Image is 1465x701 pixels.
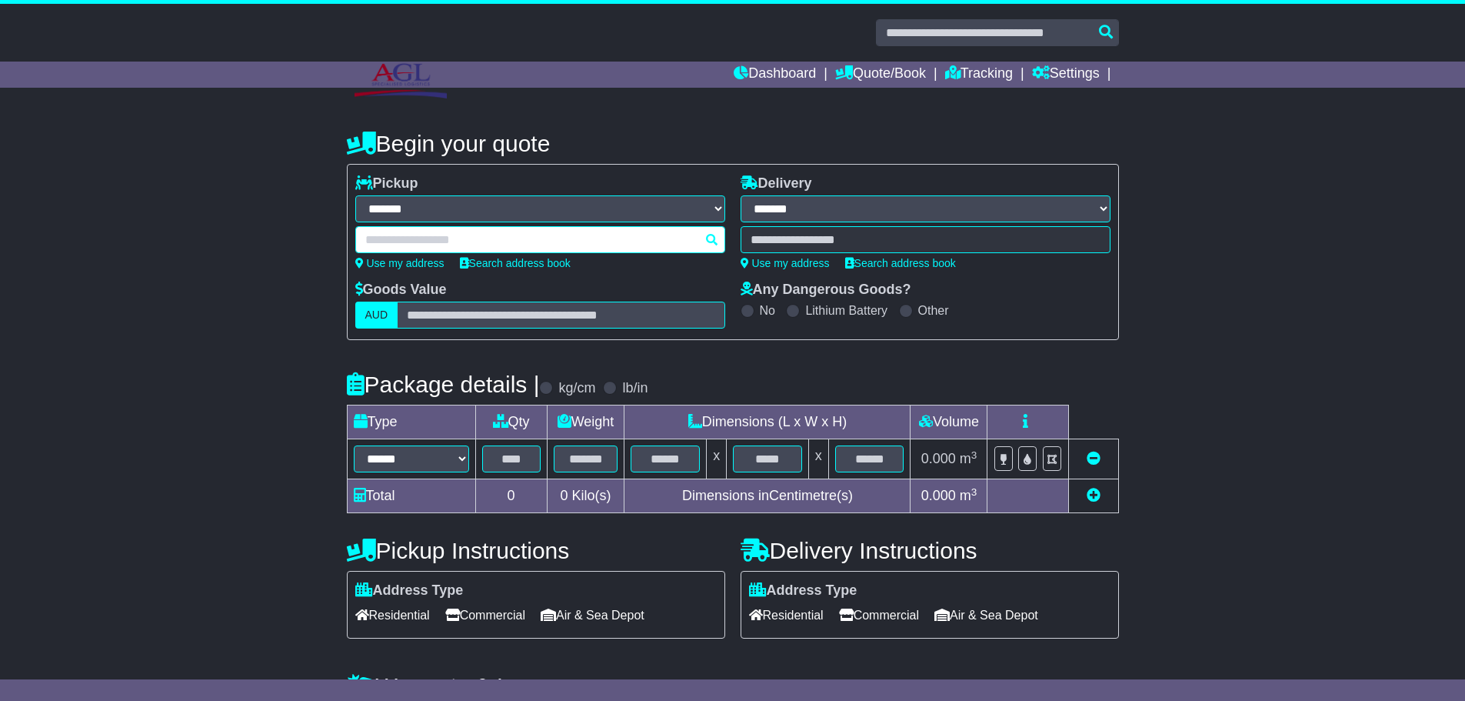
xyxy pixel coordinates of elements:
span: m [960,451,977,466]
td: Type [347,406,475,439]
td: 0 [475,479,547,513]
label: lb/in [622,380,648,397]
label: kg/cm [558,380,595,397]
a: Use my address [741,257,830,269]
a: Settings [1032,62,1100,88]
td: Dimensions (L x W x H) [624,406,911,439]
label: AUD [355,302,398,329]
span: Air & Sea Depot [541,603,644,627]
td: Kilo(s) [547,479,624,513]
h4: Begin your quote [347,131,1119,156]
label: Lithium Battery [805,303,887,318]
h4: Package details | [347,372,540,397]
sup: 3 [971,449,977,461]
td: Dimensions in Centimetre(s) [624,479,911,513]
span: Air & Sea Depot [934,603,1038,627]
label: Delivery [741,175,812,192]
h4: Warranty & Insurance [347,673,1119,699]
a: Dashboard [734,62,816,88]
td: Total [347,479,475,513]
a: Add new item [1087,488,1100,503]
td: x [707,439,727,479]
td: Qty [475,406,547,439]
sup: 3 [971,486,977,498]
span: Commercial [839,603,919,627]
h4: Pickup Instructions [347,538,725,563]
td: x [808,439,828,479]
a: Search address book [845,257,956,269]
label: Goods Value [355,282,447,299]
typeahead: Please provide city [355,226,725,253]
span: m [960,488,977,503]
span: 0 [560,488,568,503]
span: Residential [749,603,824,627]
label: No [760,303,775,318]
label: Address Type [355,582,464,599]
a: Tracking [945,62,1013,88]
label: Any Dangerous Goods? [741,282,911,299]
label: Address Type [749,582,857,599]
span: 0.000 [921,451,956,466]
td: Volume [911,406,987,439]
a: Remove this item [1087,451,1100,466]
a: Search address book [460,257,571,269]
span: 0.000 [921,488,956,503]
h4: Delivery Instructions [741,538,1119,563]
label: Pickup [355,175,418,192]
span: Residential [355,603,430,627]
a: Use my address [355,257,444,269]
label: Other [918,303,949,318]
td: Weight [547,406,624,439]
span: Commercial [445,603,525,627]
a: Quote/Book [835,62,926,88]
